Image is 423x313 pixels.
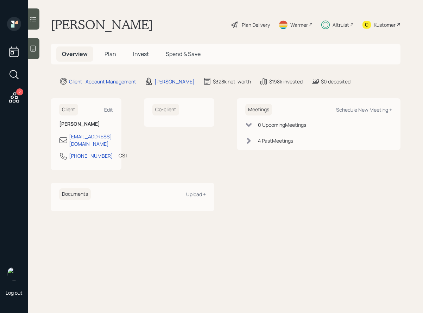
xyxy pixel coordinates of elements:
div: Schedule New Meeting + [336,106,392,113]
div: Edit [104,106,113,113]
div: [EMAIL_ADDRESS][DOMAIN_NAME] [69,133,113,148]
div: Log out [6,289,23,296]
div: $0 deposited [321,78,351,85]
img: sami-boghos-headshot.png [7,267,21,281]
div: Kustomer [374,21,396,29]
span: Plan [105,50,116,58]
h1: [PERSON_NAME] [51,17,153,32]
h6: Co-client [152,104,179,115]
div: 2 [16,88,23,95]
span: Spend & Save [166,50,201,58]
div: 4 Past Meeting s [258,137,293,144]
div: Warmer [290,21,308,29]
h6: [PERSON_NAME] [59,121,113,127]
div: Client · Account Management [69,78,136,85]
div: Upload + [186,191,206,198]
h6: Documents [59,188,91,200]
div: CST [119,152,128,159]
span: Invest [133,50,149,58]
div: [PHONE_NUMBER] [69,152,113,159]
div: $328k net-worth [213,78,251,85]
div: Plan Delivery [242,21,270,29]
div: Altruist [333,21,349,29]
h6: Meetings [245,104,272,115]
span: Overview [62,50,88,58]
div: $198k invested [269,78,303,85]
h6: Client [59,104,78,115]
div: [PERSON_NAME] [154,78,195,85]
div: 0 Upcoming Meeting s [258,121,306,129]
